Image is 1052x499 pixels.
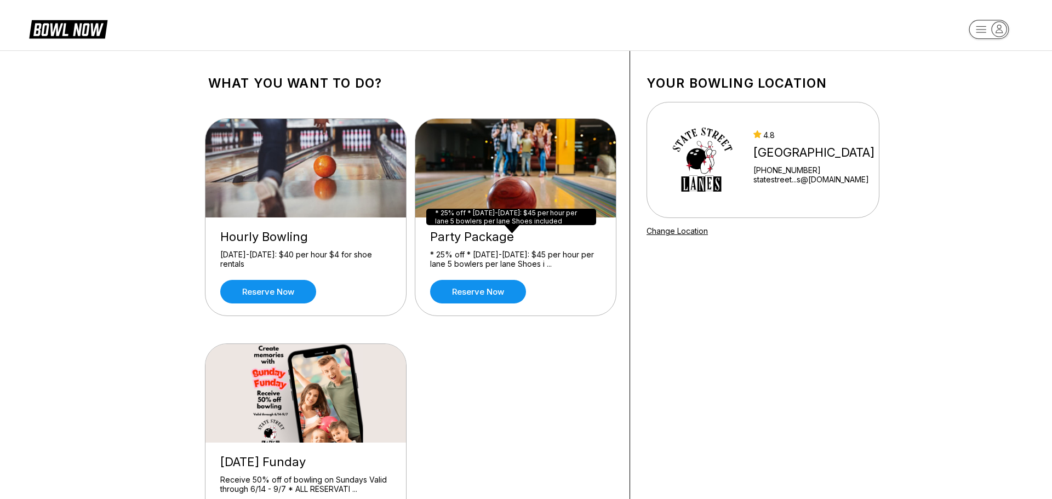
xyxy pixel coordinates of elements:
[430,280,526,303] a: Reserve now
[220,280,316,303] a: Reserve now
[647,226,708,236] a: Change Location
[205,344,407,443] img: Sunday Funday
[415,119,617,217] img: Party Package
[753,145,874,160] div: [GEOGRAPHIC_DATA]
[205,119,407,217] img: Hourly Bowling
[426,209,596,225] div: * 25% off * [DATE]-[DATE]: $45 per hour per lane 5 bowlers per lane Shoes included
[661,119,744,201] img: State Street Lanes
[753,130,874,140] div: 4.8
[753,165,874,175] div: [PHONE_NUMBER]
[753,175,874,184] a: statestreet...s@[DOMAIN_NAME]
[430,250,601,269] div: * 25% off * [DATE]-[DATE]: $45 per hour per lane 5 bowlers per lane Shoes i ...
[647,76,879,91] h1: Your bowling location
[208,76,613,91] h1: What you want to do?
[220,230,391,244] div: Hourly Bowling
[220,475,391,494] div: Receive 50% off of bowling on Sundays Valid through 6/14 - 9/7 * ALL RESERVATI ...
[220,455,391,469] div: [DATE] Funday
[220,250,391,269] div: [DATE]-[DATE]: $40 per hour $4 for shoe rentals
[430,230,601,244] div: Party Package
